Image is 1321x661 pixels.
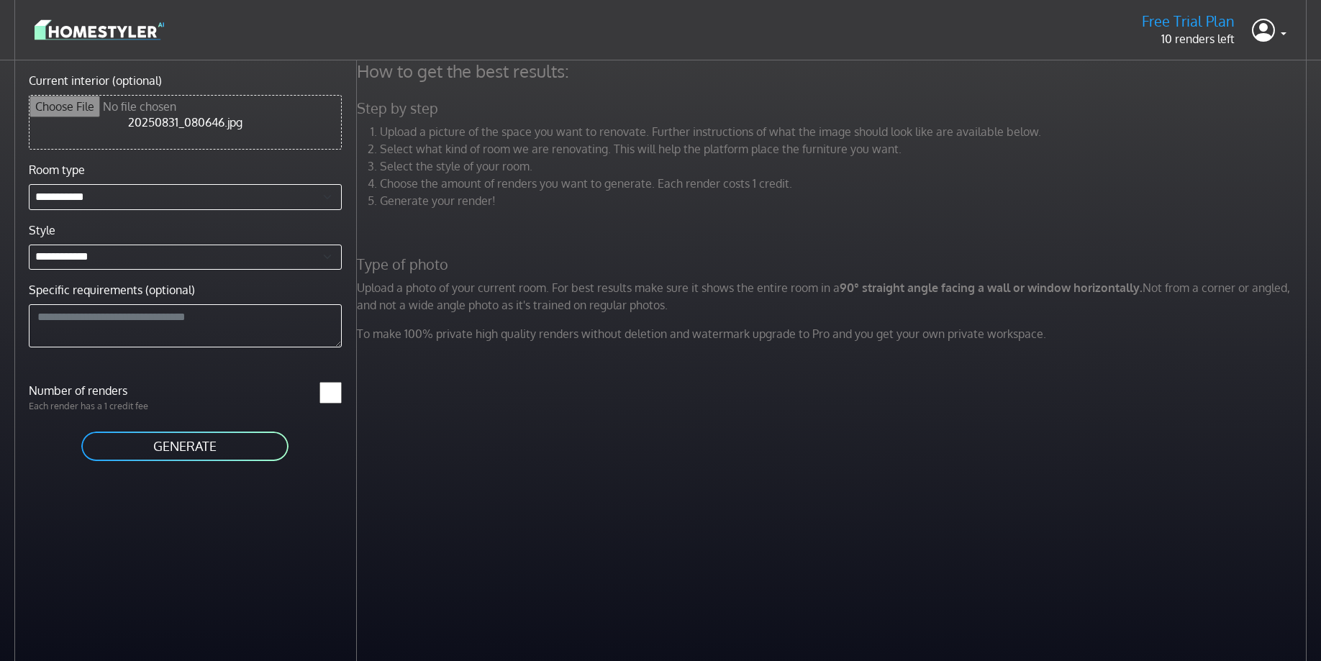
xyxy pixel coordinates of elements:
[380,140,1310,158] li: Select what kind of room we are renovating. This will help the platform place the furniture you w...
[380,192,1310,209] li: Generate your render!
[840,281,1143,295] strong: 90° straight angle facing a wall or window horizontally.
[29,161,85,178] label: Room type
[348,99,1319,117] h5: Step by step
[29,281,195,298] label: Specific requirements (optional)
[380,175,1310,192] li: Choose the amount of renders you want to generate. Each render costs 1 credit.
[29,222,55,239] label: Style
[20,382,185,399] label: Number of renders
[348,255,1319,273] h5: Type of photo
[348,325,1319,342] p: To make 100% private high quality renders without deletion and watermark upgrade to Pro and you g...
[20,399,185,413] p: Each render has a 1 credit fee
[380,158,1310,175] li: Select the style of your room.
[35,17,164,42] img: logo-3de290ba35641baa71223ecac5eacb59cb85b4c7fdf211dc9aaecaaee71ea2f8.svg
[80,430,290,462] button: GENERATE
[1142,30,1235,47] p: 10 renders left
[348,60,1319,82] h4: How to get the best results:
[29,72,162,89] label: Current interior (optional)
[380,123,1310,140] li: Upload a picture of the space you want to renovate. Further instructions of what the image should...
[1142,12,1235,30] h5: Free Trial Plan
[348,279,1319,314] p: Upload a photo of your current room. For best results make sure it shows the entire room in a Not...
